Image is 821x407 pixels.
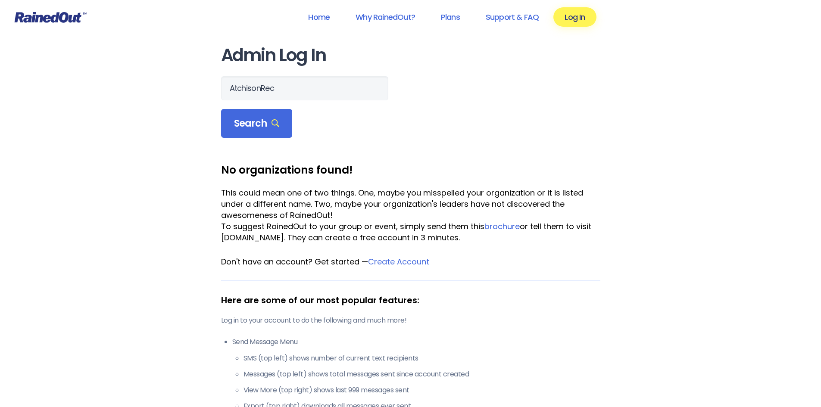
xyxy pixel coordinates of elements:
[221,76,388,100] input: Search Orgs…
[221,187,600,221] div: This could mean one of two things. One, maybe you misspelled your organization or it is listed un...
[430,7,471,27] a: Plans
[221,315,600,326] p: Log in to your account to do the following and much more!
[221,221,600,243] div: To suggest RainedOut to your group or event, simply send them this or tell them to visit [DOMAIN_...
[243,353,600,364] li: SMS (top left) shows number of current text recipients
[344,7,426,27] a: Why RainedOut?
[221,164,600,176] h3: No organizations found!
[297,7,341,27] a: Home
[221,294,600,307] div: Here are some of our most popular features:
[221,109,293,138] div: Search
[368,256,429,267] a: Create Account
[234,118,280,130] span: Search
[553,7,596,27] a: Log In
[221,46,600,65] h1: Admin Log In
[243,385,600,395] li: View More (top right) shows last 999 messages sent
[484,221,520,232] a: brochure
[474,7,550,27] a: Support & FAQ
[243,369,600,379] li: Messages (top left) shows total messages sent since account created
